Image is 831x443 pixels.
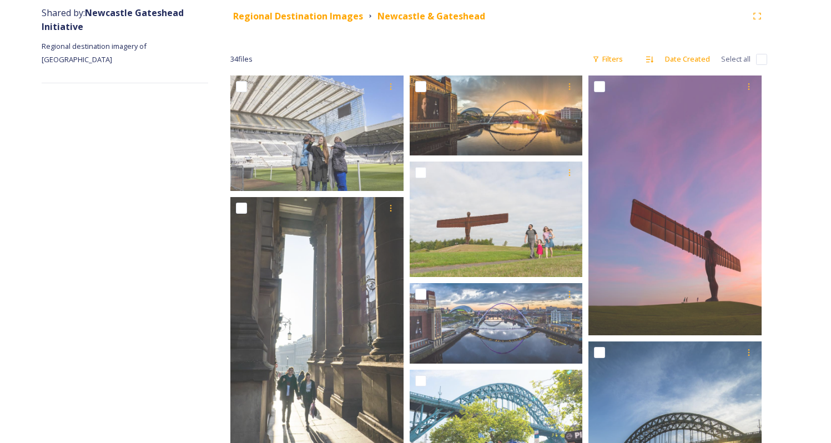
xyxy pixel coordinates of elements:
[588,75,762,335] img: Angel of the North - VisitEngland.jpg
[230,75,404,191] img: 067-ngi-gateway-newcastle_53227760982_o.jpg
[42,7,184,33] span: Shared by:
[587,48,628,70] div: Filters
[42,7,184,33] strong: Newcastle Gateshead Initiative
[42,41,148,64] span: Regional destination imagery of [GEOGRAPHIC_DATA]
[721,54,751,64] span: Select all
[377,10,485,22] strong: Newcastle & Gateshead
[410,75,583,155] img: newcastlegateshead-quayside-1---credit-visit-england_30914230342_o.jpg
[659,48,716,70] div: Date Created
[410,162,583,277] img: angel-of-the-north_save-your-summer-campaign-2020_visit-britain-2_51485557777_o.jpg
[230,54,253,64] span: 34 file s
[233,10,363,22] strong: Regional Destination Images
[410,283,583,364] img: newcastlegateshead-quayside-4---credit-visit-england_30914266242_o.jpg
